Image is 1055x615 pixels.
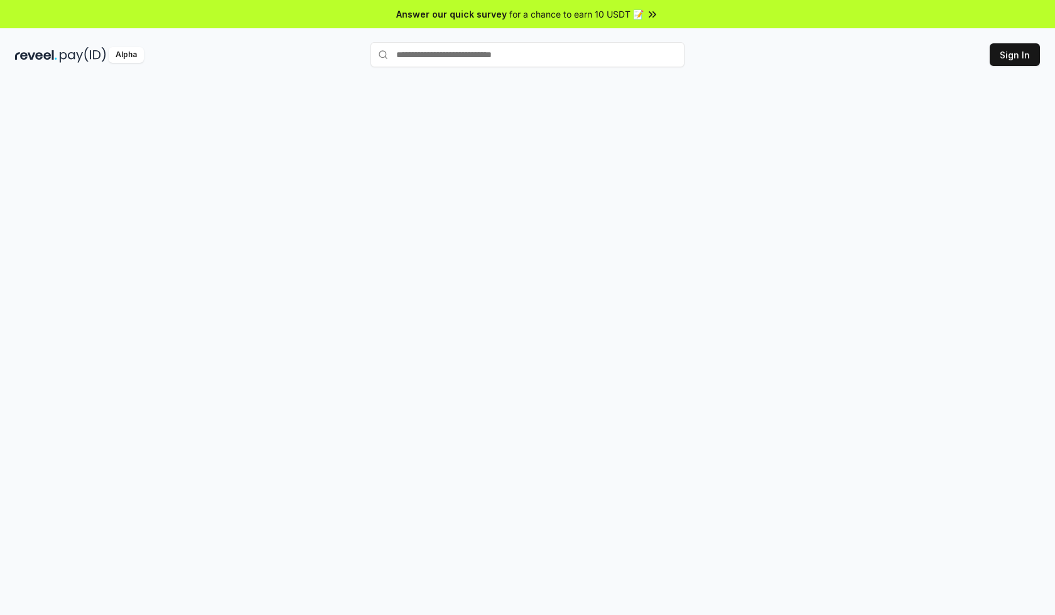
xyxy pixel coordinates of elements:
[990,43,1040,66] button: Sign In
[15,47,57,63] img: reveel_dark
[60,47,106,63] img: pay_id
[509,8,644,21] span: for a chance to earn 10 USDT 📝
[396,8,507,21] span: Answer our quick survey
[109,47,144,63] div: Alpha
